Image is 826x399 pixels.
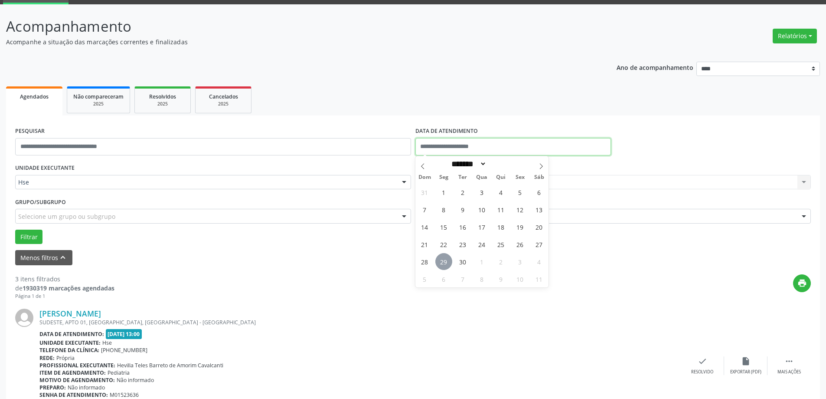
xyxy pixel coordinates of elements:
[39,369,106,376] b: Item de agendamento:
[39,391,108,399] b: Senha de atendimento:
[531,270,548,287] span: Outubro 11, 2025
[493,270,509,287] span: Outubro 9, 2025
[454,253,471,270] span: Setembro 30, 2025
[102,339,112,346] span: Hse
[473,218,490,235] span: Setembro 17, 2025
[39,309,101,318] a: [PERSON_NAME]
[56,354,75,362] span: Própria
[435,270,452,287] span: Outubro 6, 2025
[435,218,452,235] span: Setembro 15, 2025
[512,270,529,287] span: Outubro 10, 2025
[531,218,548,235] span: Setembro 20, 2025
[454,218,471,235] span: Setembro 16, 2025
[472,175,491,180] span: Qua
[73,93,124,100] span: Não compareceram
[39,354,55,362] b: Rede:
[531,184,548,201] span: Setembro 6, 2025
[106,329,142,339] span: [DATE] 13:00
[117,362,223,369] span: Hevilla Teles Barreto de Amorim Cavalcanti
[454,201,471,218] span: Setembro 9, 2025
[18,178,393,187] span: Hse
[6,16,576,37] p: Acompanhamento
[531,253,548,270] span: Outubro 4, 2025
[416,236,433,253] span: Setembro 21, 2025
[416,253,433,270] span: Setembro 28, 2025
[449,159,487,168] select: Month
[773,29,817,43] button: Relatórios
[23,284,114,292] strong: 1930319 marcações agendadas
[473,184,490,201] span: Setembro 3, 2025
[473,270,490,287] span: Outubro 8, 2025
[784,356,794,366] i: 
[493,201,509,218] span: Setembro 11, 2025
[454,236,471,253] span: Setembro 23, 2025
[6,37,576,46] p: Acompanhe a situação das marcações correntes e finalizadas
[416,201,433,218] span: Setembro 7, 2025
[15,284,114,293] div: de
[493,218,509,235] span: Setembro 18, 2025
[531,236,548,253] span: Setembro 27, 2025
[39,330,104,338] b: Data de atendimento:
[15,195,66,209] label: Grupo/Subgrupo
[18,212,115,221] span: Selecione um grupo ou subgrupo
[58,253,68,262] i: keyboard_arrow_up
[73,101,124,107] div: 2025
[117,376,154,384] span: Não informado
[202,101,245,107] div: 2025
[110,391,139,399] span: M01523636
[20,93,49,100] span: Agendados
[39,376,115,384] b: Motivo de agendamento:
[473,253,490,270] span: Outubro 1, 2025
[777,369,801,375] div: Mais ações
[39,346,99,354] b: Telefone da clínica:
[435,201,452,218] span: Setembro 8, 2025
[512,218,529,235] span: Setembro 19, 2025
[15,293,114,300] div: Página 1 de 1
[39,384,66,391] b: Preparo:
[415,125,478,138] label: DATA DE ATENDIMENTO
[15,309,33,327] img: img
[434,175,453,180] span: Seg
[416,218,433,235] span: Setembro 14, 2025
[493,236,509,253] span: Setembro 25, 2025
[15,230,42,244] button: Filtrar
[797,278,807,288] i: print
[493,253,509,270] span: Outubro 2, 2025
[617,62,693,73] p: Ano de acompanhamento
[68,384,105,391] span: Não informado
[39,339,101,346] b: Unidade executante:
[698,356,707,366] i: check
[512,253,529,270] span: Outubro 3, 2025
[209,93,238,100] span: Cancelados
[15,250,72,265] button: Menos filtroskeyboard_arrow_up
[415,175,434,180] span: Dom
[435,253,452,270] span: Setembro 29, 2025
[15,125,45,138] label: PESQUISAR
[39,362,115,369] b: Profissional executante:
[793,274,811,292] button: print
[454,184,471,201] span: Setembro 2, 2025
[512,184,529,201] span: Setembro 5, 2025
[493,184,509,201] span: Setembro 4, 2025
[108,369,130,376] span: Pediatria
[416,184,433,201] span: Agosto 31, 2025
[510,175,529,180] span: Sex
[453,175,472,180] span: Ter
[149,93,176,100] span: Resolvidos
[15,274,114,284] div: 3 itens filtrados
[512,236,529,253] span: Setembro 26, 2025
[435,236,452,253] span: Setembro 22, 2025
[15,162,75,175] label: UNIDADE EXECUTANTE
[529,175,548,180] span: Sáb
[741,356,751,366] i: insert_drive_file
[435,184,452,201] span: Setembro 1, 2025
[691,369,713,375] div: Resolvido
[454,270,471,287] span: Outubro 7, 2025
[416,270,433,287] span: Outubro 5, 2025
[730,369,761,375] div: Exportar (PDF)
[486,159,515,168] input: Year
[473,236,490,253] span: Setembro 24, 2025
[141,101,184,107] div: 2025
[491,175,510,180] span: Qui
[531,201,548,218] span: Setembro 13, 2025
